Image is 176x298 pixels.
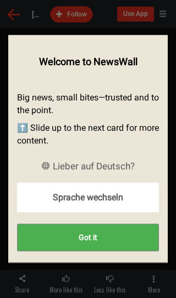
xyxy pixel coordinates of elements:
p: Big news, small bites—trusted and to the point. [17,92,159,117]
div: Lieber auf Deutsch? [17,159,159,175]
button: Sprache wechseln [17,183,159,212]
button: Got it [17,224,159,252]
p: ⬆️ Slide up to the next card for more content. [17,123,159,148]
h4: Welcome to NewsWall [17,55,159,69]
